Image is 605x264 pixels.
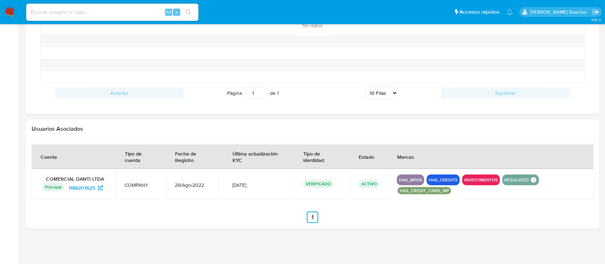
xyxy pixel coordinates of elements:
h2: Usuarios Asociados [32,125,594,133]
span: Accesos rápidos [459,8,500,16]
span: 3.161.2 [591,17,601,23]
span: s [175,9,178,15]
input: Buscar usuario o caso... [26,8,198,17]
button: search-icon [181,7,196,17]
a: Notificaciones [507,9,513,15]
span: Alt [166,9,172,15]
p: camila.tresguerres@mercadolibre.com [530,9,590,15]
a: Salir [592,8,600,16]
